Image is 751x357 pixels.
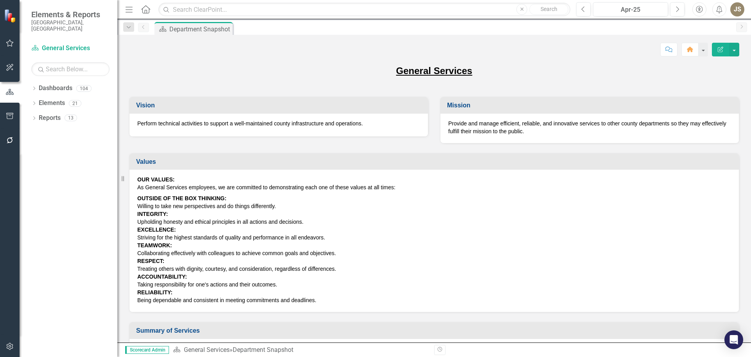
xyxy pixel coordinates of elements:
[724,330,743,349] div: Open Intercom Messenger
[31,44,110,53] a: General Services
[448,120,731,135] p: Provide and manage efficient, reliable, and innovative services to other county departments so th...
[173,346,428,355] div: »
[396,65,473,76] u: General Services
[137,227,176,233] strong: EXCELLENCE:
[69,100,81,107] div: 21
[137,120,420,127] p: Perform technical activities to support a well-maintained county infrastructure and operations.
[31,10,110,19] span: Elements & Reports
[529,4,568,15] button: Search
[137,274,187,280] strong: ACCOUNTABILITY:
[541,6,557,12] span: Search
[65,115,77,121] div: 13
[169,24,231,34] div: Department Snapshot
[184,346,230,353] a: General Services
[39,99,65,108] a: Elements
[136,327,735,334] h3: Summary of Services
[39,114,61,123] a: Reports
[4,8,18,23] img: ClearPoint Strategy
[730,2,744,16] button: JS
[137,193,731,304] p: Willing to take new perspectives and do things differently. Upholding honesty and ethical princip...
[39,84,72,93] a: Dashboards
[137,195,226,201] strong: OUTSIDE OF THE BOX THINKING:
[233,346,293,353] div: Department Snapshot
[158,3,570,16] input: Search ClearPoint...
[31,62,110,76] input: Search Below...
[137,258,164,264] strong: RESPECT:
[136,158,735,165] h3: Values
[137,242,172,248] strong: TEAMWORK:
[593,2,668,16] button: Apr-25
[76,85,92,92] div: 104
[137,176,174,183] strong: OUR VALUES:
[137,176,731,193] p: As General Services employees, we are committed to demonstrating each one of these values at all ...
[137,211,168,217] strong: INTEGRITY:
[137,289,172,295] strong: RELIABILITY:
[125,346,169,354] span: Scorecard Admin
[447,102,735,109] h3: Mission
[136,102,424,109] h3: Vision
[596,5,665,14] div: Apr-25
[31,19,110,32] small: [GEOGRAPHIC_DATA], [GEOGRAPHIC_DATA]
